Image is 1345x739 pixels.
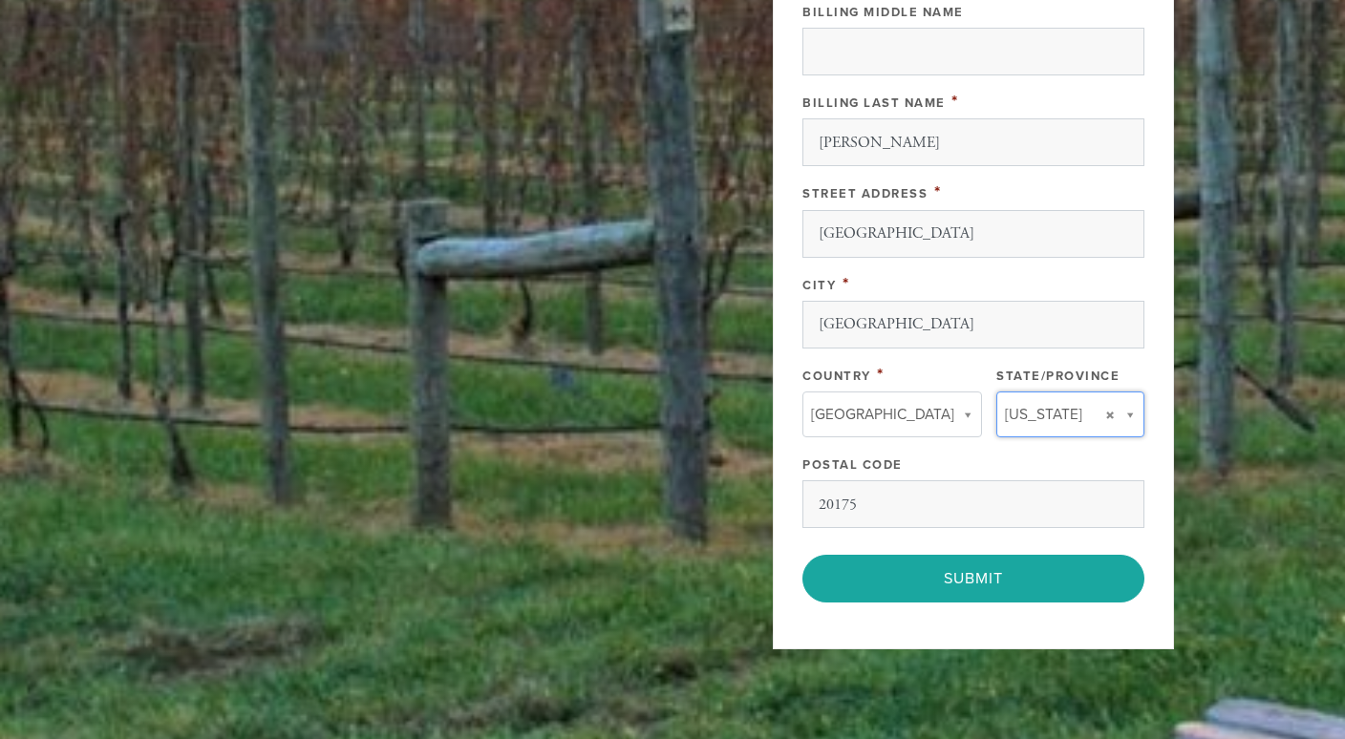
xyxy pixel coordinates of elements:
span: This field is required. [934,181,942,202]
label: Billing Last Name [802,95,946,111]
input: Submit [802,555,1144,602]
span: [GEOGRAPHIC_DATA] [811,402,954,427]
label: Billing Middle Name [802,5,964,20]
span: This field is required. [877,364,885,385]
label: Street Address [802,186,928,201]
span: [US_STATE] [1005,402,1082,427]
a: [GEOGRAPHIC_DATA] [802,391,982,437]
a: [US_STATE] [996,391,1144,437]
span: This field is required. [951,91,959,112]
label: State/Province [996,369,1120,384]
label: Postal Code [802,457,903,473]
label: City [802,278,836,293]
span: This field is required. [843,273,850,294]
label: Country [802,369,871,384]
